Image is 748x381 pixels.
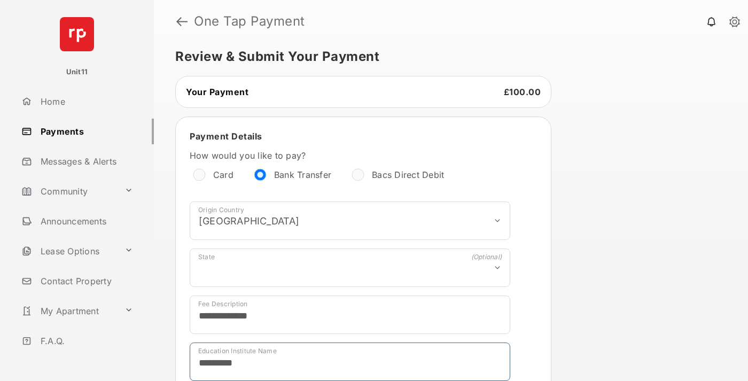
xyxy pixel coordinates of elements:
[372,169,444,180] label: Bacs Direct Debit
[194,15,305,28] strong: One Tap Payment
[186,87,248,97] span: Your Payment
[17,178,120,204] a: Community
[17,89,154,114] a: Home
[60,17,94,51] img: svg+xml;base64,PHN2ZyB4bWxucz0iaHR0cDovL3d3dy53My5vcmcvMjAwMC9zdmciIHdpZHRoPSI2NCIgaGVpZ2h0PSI2NC...
[175,50,718,63] h5: Review & Submit Your Payment
[504,87,541,97] span: £100.00
[17,268,154,294] a: Contact Property
[17,298,120,324] a: My Apartment
[17,119,154,144] a: Payments
[190,150,510,161] label: How would you like to pay?
[213,169,233,180] label: Card
[17,238,120,264] a: Lease Options
[17,208,154,234] a: Announcements
[66,67,88,77] p: Unit11
[17,328,154,354] a: F.A.Q.
[190,131,262,142] span: Payment Details
[274,169,331,180] label: Bank Transfer
[17,149,154,174] a: Messages & Alerts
